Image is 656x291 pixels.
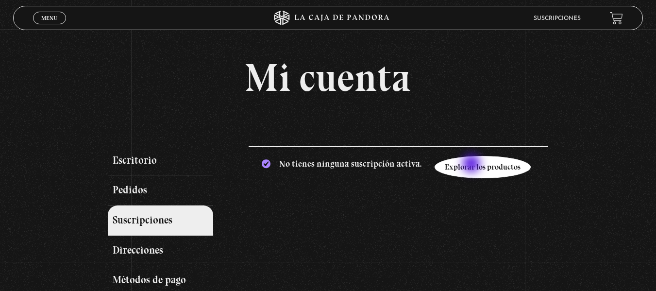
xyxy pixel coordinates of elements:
span: Cerrar [38,23,61,30]
a: Suscripciones [534,16,581,21]
a: Pedidos [108,175,214,205]
a: View your shopping cart [610,11,623,24]
a: Suscripciones [108,205,214,236]
h1: Mi cuenta [108,58,549,97]
a: Direcciones [108,236,214,266]
p: No tienes ninguna suscripción activa. [249,146,548,187]
a: Escritorio [108,146,214,176]
a: Explorar los productos [435,156,531,178]
span: Menu [41,15,57,21]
